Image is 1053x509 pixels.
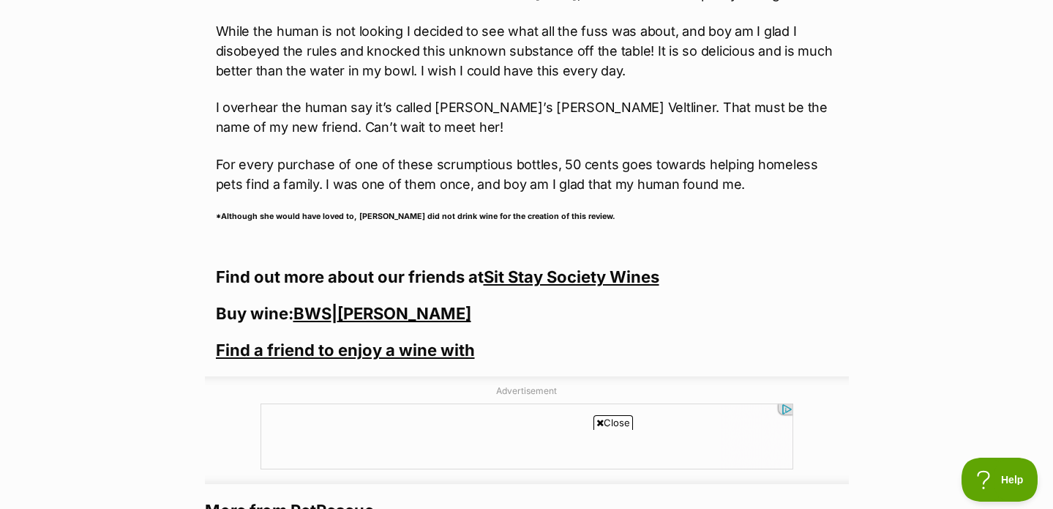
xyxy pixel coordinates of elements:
[216,21,838,81] p: While the human is not looking I decided to see what all the fuss was about, and boy am I glad I ...
[216,212,838,221] h6: *Although she would have loved to, [PERSON_NAME] did not drink wine for the creation of this review.
[216,267,838,287] h3: Find out more about our friends at
[216,303,838,324] h3: Buy wine: |
[337,304,471,323] a: [PERSON_NAME]
[216,341,475,360] a: Find a friend to enjoy a wine with
[261,436,793,502] iframe: Advertisement
[261,404,793,469] iframe: Advertisement
[216,97,838,137] p: I overhear the human say it’s called [PERSON_NAME]’s [PERSON_NAME] Veltliner. That must be the na...
[293,304,331,323] a: BWS
[216,155,838,194] p: For every purchase of one of these scrumptious bottles, 50 cents goes towards helping homeless pe...
[205,376,849,484] div: Advertisement
[593,415,633,430] span: Close
[962,458,1038,502] iframe: Help Scout Beacon - Open
[484,267,659,286] a: Sit Stay Society Wines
